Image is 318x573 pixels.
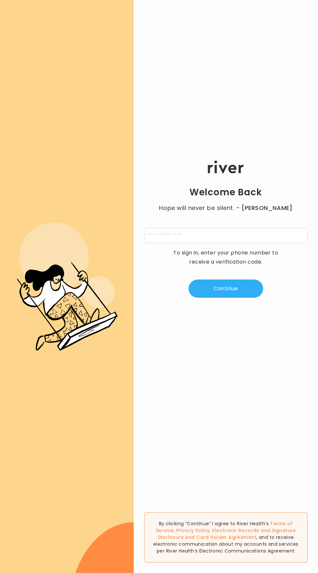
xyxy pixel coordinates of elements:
[144,203,308,213] p: Hope will never be silent.
[189,280,263,298] button: Continue
[190,187,262,198] h1: Welcome Back
[156,520,293,534] a: Terms of Service
[176,527,210,534] a: Privacy Policy
[158,527,296,540] a: Electronic Records and Signature Disclosure
[153,534,299,554] span: , and to receive electronic communication about my accounts and services per River Health’s Elect...
[196,534,256,540] a: Card Holder Agreement
[236,203,292,213] span: - [PERSON_NAME]
[156,520,296,540] span: , , and
[144,512,308,563] div: By clicking “Continue” I agree to River Health’s
[169,248,283,267] p: To sign in, enter your phone number to receive a verification code.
